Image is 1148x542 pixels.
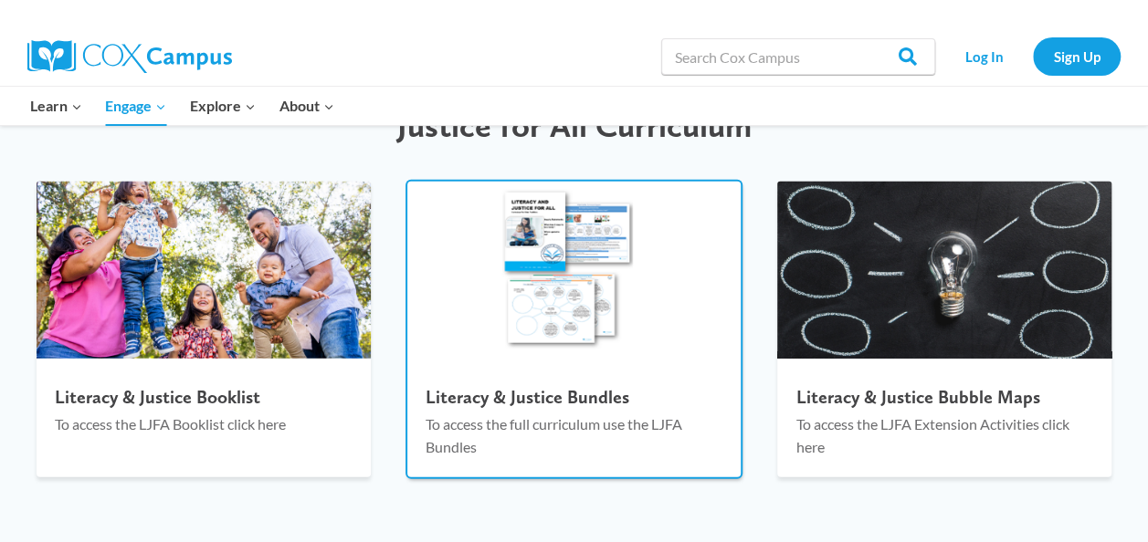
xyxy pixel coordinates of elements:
[18,87,94,125] button: Child menu of Learn
[268,87,346,125] button: Child menu of About
[944,37,1024,75] a: Log In
[661,38,935,75] input: Search Cox Campus
[27,40,232,73] img: Cox Campus
[369,66,780,144] span: Easy access to the Literacy & Justice for All Curriculum
[795,386,1093,408] h4: Literacy & Justice Bubble Maps
[426,386,723,408] h4: Literacy & Justice Bundles
[18,87,345,125] nav: Primary Navigation
[777,182,1111,477] a: Literacy & Justice Bubble Maps To access the LJFA Extension Activities click here
[1033,37,1121,75] a: Sign Up
[55,412,353,436] p: To access the LJFA Booklist click here
[769,177,1120,362] img: MicrosoftTeams-image-16-1-1024x623.png
[37,182,371,477] a: Literacy & Justice Booklist To access the LJFA Booklist click here
[55,386,353,408] h4: Literacy & Justice Booklist
[795,412,1093,459] p: To access the LJFA Extension Activities click here
[407,182,742,359] img: LJFA_Bundle-1-1.png
[426,412,723,459] p: To access the full curriculum use the LJFA Bundles
[407,182,742,477] a: Literacy & Justice Bundles To access the full curriculum use the LJFA Bundles
[944,37,1121,75] nav: Secondary Navigation
[28,177,379,362] img: spanish-talk-read-play-family.jpg
[178,87,268,125] button: Child menu of Explore
[94,87,179,125] button: Child menu of Engage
